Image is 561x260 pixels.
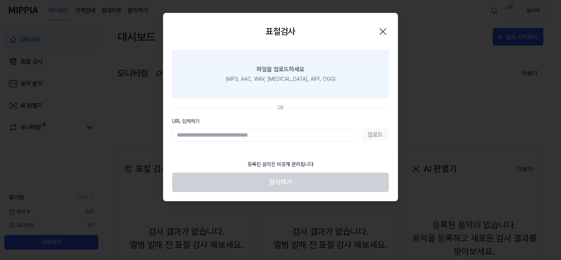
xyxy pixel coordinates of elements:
[257,65,304,74] div: 파일을 업로드하세요
[172,118,389,125] label: URL 입력하기
[226,75,336,83] div: (MP3, AAC, WAV, [MEDICAL_DATA], AIFF, OGG)
[243,156,318,173] div: 등록된 음악은 비공개 관리됩니다
[265,25,296,38] h2: 표절검사
[277,104,284,112] div: OR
